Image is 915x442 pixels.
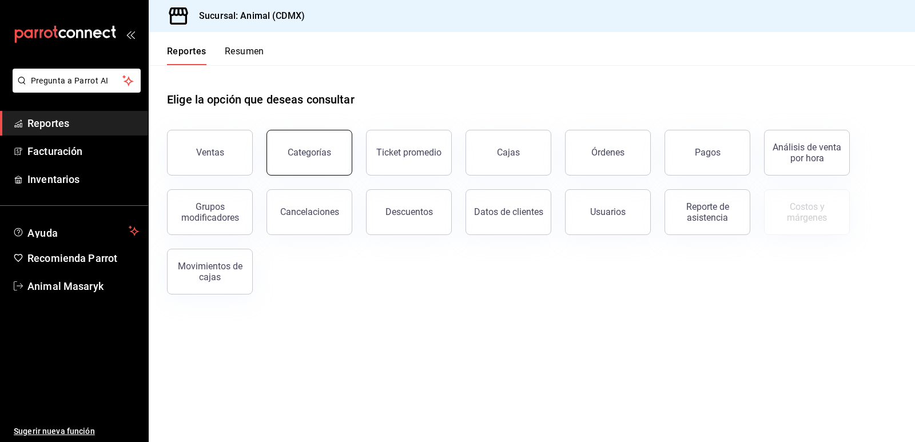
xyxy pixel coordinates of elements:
button: Grupos modificadores [167,189,253,235]
button: Contrata inventarios para ver este reporte [764,189,850,235]
div: Cancelaciones [280,206,339,217]
div: Costos y márgenes [771,201,842,223]
h1: Elige la opción que deseas consultar [167,91,355,108]
a: Cajas [466,130,551,176]
h3: Sucursal: Animal (CDMX) [190,9,305,23]
button: open_drawer_menu [126,30,135,39]
span: Sugerir nueva función [14,425,139,437]
span: Animal Masaryk [27,278,139,294]
button: Pagos [665,130,750,176]
button: Resumen [225,46,264,65]
div: Datos de clientes [474,206,543,217]
button: Análisis de venta por hora [764,130,850,176]
span: Pregunta a Parrot AI [31,75,123,87]
button: Ticket promedio [366,130,452,176]
button: Órdenes [565,130,651,176]
div: Pagos [695,147,721,158]
div: Grupos modificadores [174,201,245,223]
div: Reporte de asistencia [672,201,743,223]
div: Usuarios [590,206,626,217]
button: Usuarios [565,189,651,235]
div: Análisis de venta por hora [771,142,842,164]
button: Ventas [167,130,253,176]
a: Pregunta a Parrot AI [8,83,141,95]
span: Recomienda Parrot [27,250,139,266]
div: Movimientos de cajas [174,261,245,282]
span: Facturación [27,144,139,159]
span: Reportes [27,116,139,131]
div: Órdenes [591,147,624,158]
div: navigation tabs [167,46,264,65]
div: Cajas [497,146,520,160]
div: Ticket promedio [376,147,441,158]
span: Ayuda [27,224,124,238]
div: Ventas [196,147,224,158]
div: Categorías [288,147,331,158]
button: Reporte de asistencia [665,189,750,235]
button: Reportes [167,46,206,65]
button: Descuentos [366,189,452,235]
button: Categorías [266,130,352,176]
button: Movimientos de cajas [167,249,253,294]
button: Datos de clientes [466,189,551,235]
span: Inventarios [27,172,139,187]
button: Cancelaciones [266,189,352,235]
div: Descuentos [385,206,433,217]
button: Pregunta a Parrot AI [13,69,141,93]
